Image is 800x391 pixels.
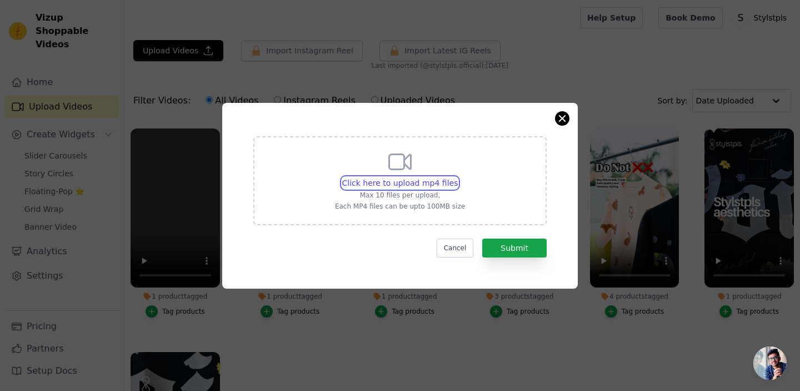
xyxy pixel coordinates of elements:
span: Click here to upload mp4 files [342,179,458,187]
button: Cancel [437,239,474,258]
button: Submit [482,239,547,258]
p: Each MP4 files can be upto 100MB size [335,202,465,211]
a: Open chat [753,347,787,380]
p: Max 10 files per upload. [335,191,465,200]
button: Close modal [556,112,569,125]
